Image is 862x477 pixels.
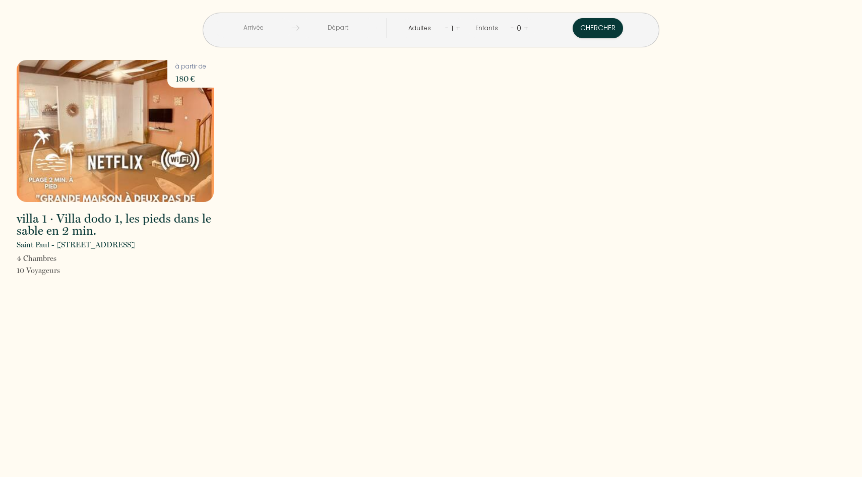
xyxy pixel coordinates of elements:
input: Départ [299,18,377,38]
p: Saint Paul - [STREET_ADDRESS] [17,239,136,251]
div: 0 [514,20,524,36]
a: + [524,23,528,33]
img: guests [292,24,299,32]
img: rental-image [17,60,214,202]
a: - [445,23,449,33]
a: - [511,23,514,33]
p: 180 € [175,72,206,86]
div: Adultes [408,24,435,33]
a: + [456,23,460,33]
div: 1 [449,20,456,36]
span: s [57,266,60,275]
span: s [53,254,56,263]
p: 4 Chambre [17,252,60,264]
h2: villa 1 · Villa dodo 1, les pieds dans le sable en 2 min. [17,213,214,237]
input: Arrivée [215,18,292,38]
p: à partir de [175,62,206,72]
button: Chercher [573,18,623,38]
p: 10 Voyageur [17,264,60,277]
div: Enfants [475,24,502,33]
